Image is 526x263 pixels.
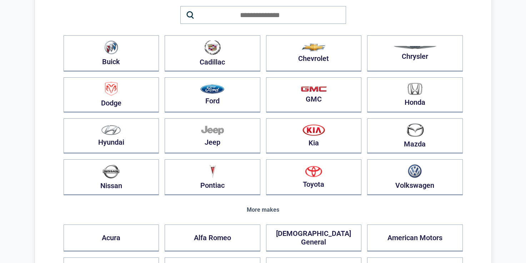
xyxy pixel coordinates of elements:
button: Pontiac [165,159,260,195]
button: Chrysler [367,35,463,72]
button: Jeep [165,118,260,154]
button: Alfa Romeo [165,225,260,252]
button: Nissan [64,159,159,195]
button: Chevrolet [266,35,362,72]
button: Ford [165,77,260,113]
button: Dodge [64,77,159,113]
button: [DEMOGRAPHIC_DATA] General [266,225,362,252]
button: Cadillac [165,35,260,72]
button: Hyundai [64,118,159,154]
button: GMC [266,77,362,113]
button: Acura [64,225,159,252]
button: Toyota [266,159,362,195]
button: Mazda [367,118,463,154]
button: Honda [367,77,463,113]
button: Volkswagen [367,159,463,195]
div: More makes [64,207,463,213]
button: Buick [64,35,159,72]
button: Kia [266,118,362,154]
button: American Motors [367,225,463,252]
